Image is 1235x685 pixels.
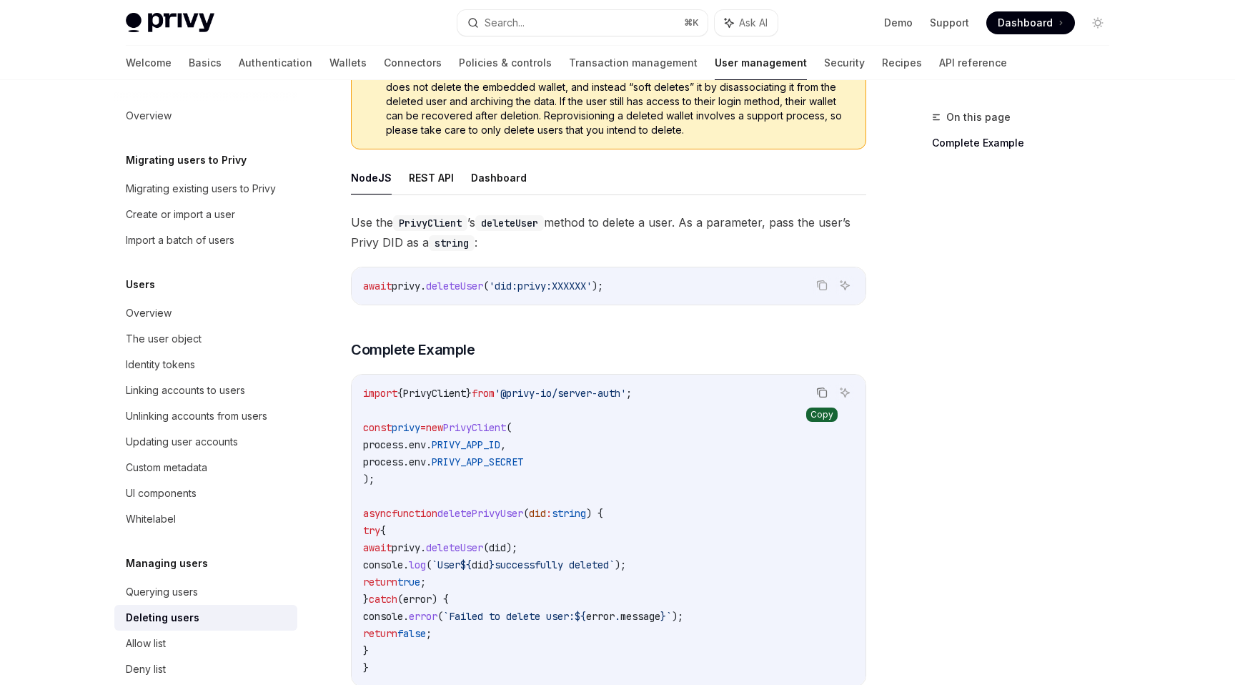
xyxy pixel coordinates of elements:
[475,215,544,231] code: deleteUser
[363,438,403,451] span: process
[930,16,969,30] a: Support
[392,541,420,554] span: privy
[426,421,443,434] span: new
[392,507,437,520] span: function
[126,305,172,322] div: Overview
[472,387,495,400] span: from
[114,455,297,481] a: Custom metadata
[426,280,483,292] span: deleteUser
[882,46,922,80] a: Recipes
[466,387,472,400] span: }
[489,558,495,571] span: }
[363,661,369,674] span: }
[114,378,297,403] a: Linking accounts to users
[126,583,198,601] div: Querying users
[426,541,483,554] span: deleteUser
[363,507,392,520] span: async
[126,382,245,399] div: Linking accounts to users
[420,280,426,292] span: .
[806,408,838,422] div: Copy
[403,610,409,623] span: .
[592,280,603,292] span: );
[397,593,403,606] span: (
[363,610,403,623] span: console
[363,473,375,486] span: );
[506,541,517,554] span: );
[666,610,672,623] span: `
[397,387,403,400] span: {
[460,558,472,571] span: ${
[397,627,426,640] span: false
[114,605,297,631] a: Deleting users
[114,202,297,227] a: Create or import a user
[715,10,778,36] button: Ask AI
[114,227,297,253] a: Import a batch of users
[403,558,409,571] span: .
[126,107,172,124] div: Overview
[835,383,854,402] button: Ask AI
[363,280,392,292] span: await
[114,579,297,605] a: Querying users
[126,232,234,249] div: Import a batch of users
[483,280,489,292] span: (
[126,485,197,502] div: UI components
[483,541,489,554] span: (
[739,16,768,30] span: Ask AI
[546,507,552,520] span: :
[626,387,632,400] span: ;
[569,46,698,80] a: Transaction management
[813,383,831,402] button: Copy the contents from the code block
[432,558,460,571] span: `User
[114,176,297,202] a: Migrating existing users to Privy
[426,627,432,640] span: ;
[495,558,615,571] span: successfully deleted`
[420,576,426,588] span: ;
[489,280,592,292] span: 'did:privy:XXXXXX'
[403,593,432,606] span: error
[495,387,626,400] span: '@privy-io/server-auth'
[409,161,454,194] button: REST API
[114,352,297,378] a: Identity tokens
[432,438,500,451] span: PRIVY_APP_ID
[114,300,297,326] a: Overview
[363,455,403,468] span: process
[392,421,420,434] span: privy
[432,455,523,468] span: PRIVY_APP_SECRET
[426,438,432,451] span: .
[351,340,475,360] span: Complete Example
[114,656,297,682] a: Deny list
[946,109,1011,126] span: On this page
[443,421,506,434] span: PrivyClient
[369,593,397,606] span: catch
[485,14,525,31] div: Search...
[884,16,913,30] a: Demo
[420,541,426,554] span: .
[126,152,247,169] h5: Migrating users to Privy
[426,558,432,571] span: (
[457,10,708,36] button: Search...⌘K
[126,555,208,572] h5: Managing users
[660,610,666,623] span: }
[409,438,426,451] span: env
[363,524,380,537] span: try
[437,610,443,623] span: (
[363,541,392,554] span: await
[363,421,392,434] span: const
[1086,11,1109,34] button: Toggle dark mode
[126,356,195,373] div: Identity tokens
[351,212,866,252] span: Use the ’s method to delete a user. As a parameter, pass the user’s Privy DID as a :
[939,46,1007,80] a: API reference
[363,644,369,657] span: }
[126,180,276,197] div: Migrating existing users to Privy
[459,46,552,80] a: Policies & controls
[126,609,199,626] div: Deleting users
[126,206,235,223] div: Create or import a user
[715,46,807,80] a: User management
[403,438,409,451] span: .
[126,635,166,652] div: Allow list
[500,438,506,451] span: ,
[409,455,426,468] span: env
[384,46,442,80] a: Connectors
[472,558,489,571] span: did
[114,481,297,506] a: UI components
